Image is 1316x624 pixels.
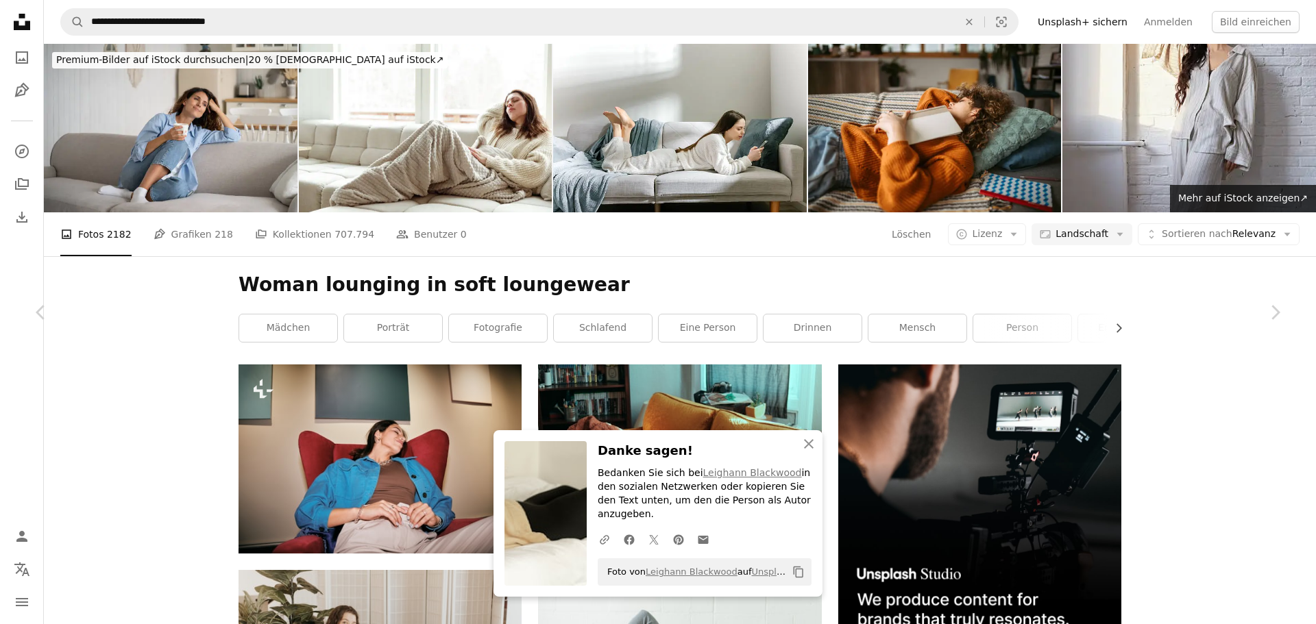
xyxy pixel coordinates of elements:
[787,560,810,584] button: In die Zwischenablage kopieren
[1136,11,1201,33] a: Anmelden
[1056,227,1108,241] span: Landschaft
[554,314,652,342] a: schlafend
[598,441,812,461] h3: Danke sagen!
[891,223,931,245] button: Löschen
[1029,11,1136,33] a: Unsplash+ sichern
[659,314,757,342] a: eine Person
[449,314,547,342] a: Fotografie
[8,523,36,550] a: Anmelden / Registrieren
[60,8,1019,36] form: Finden Sie Bildmaterial auf der ganzen Webseite
[973,314,1071,342] a: Person
[1062,44,1316,212] img: Die Frau steht entspannt vor einer weißen Backsteinmauer und strahlt Wärme und Zuversicht aus. Si...
[8,44,36,71] a: Fotos
[954,9,984,35] button: Löschen
[1106,314,1121,342] button: Liste nach rechts verschieben
[239,453,522,465] a: Eine Frau, die auf einem roten Stuhl in einem Raum sitzt
[617,525,642,553] a: Auf Facebook teilen
[154,212,233,256] a: Grafiken 218
[972,228,1002,239] span: Lizenz
[1234,247,1316,378] a: Weiter
[868,314,966,342] a: Mensch
[985,9,1018,35] button: Visuelle Suche
[598,466,812,521] p: Bedanken Sie sich bei in den sozialen Netzwerken oder kopieren Sie den Text unten, um den die Per...
[1138,223,1300,245] button: Sortieren nachRelevanz
[948,223,1026,245] button: Lizenz
[239,273,1121,297] h1: Woman lounging in soft loungewear
[1032,223,1132,245] button: Landschaft
[44,44,456,77] a: Premium-Bilder auf iStock durchsuchen|20 % [DEMOGRAPHIC_DATA] auf iStock↗
[461,227,467,242] span: 0
[299,44,552,212] img: Frau mit hohem Fieber zu Hause
[44,44,297,212] img: Junge glückliche, entspannte Frau, die auf dem Sofa sitzt und ruhige Momente zu Hause mit einer T...
[8,203,36,231] a: Bisherige Downloads
[808,44,1062,212] img: Nachmittags-Napping
[8,77,36,104] a: Grafiken
[1212,11,1300,33] button: Bild einreichen
[642,525,666,553] a: Auf Twitter teilen
[8,138,36,165] a: Entdecken
[1162,227,1276,241] span: Relevanz
[691,525,716,553] a: Via E-Mail teilen teilen
[600,561,787,583] span: Foto von auf
[553,44,807,212] img: Junge Frau in weicher Loungewear, die auf einem hellen Sofa liegt und auf ihrem Handy surft.
[344,314,442,342] a: Porträt
[239,314,337,342] a: Mädchen
[396,212,467,256] a: Benutzer 0
[752,566,792,577] a: Unsplash
[666,525,691,553] a: Auf Pinterest teilen
[538,364,821,553] img: Decke und Kissen auf dem Sofa
[8,171,36,198] a: Kollektionen
[56,54,443,65] span: 20 % [DEMOGRAPHIC_DATA] auf iStock ↗
[646,566,738,577] a: Leighann Blackwood
[215,227,233,242] span: 218
[8,588,36,616] button: Menü
[1078,314,1176,342] a: Erwachsene
[1170,185,1316,212] a: Mehr auf iStock anzeigen↗
[703,467,802,478] a: Leighann Blackwood
[239,364,522,553] img: Eine Frau, die auf einem roten Stuhl in einem Raum sitzt
[8,556,36,583] button: Sprache
[56,54,249,65] span: Premium-Bilder auf iStock durchsuchen |
[1162,228,1232,239] span: Sortieren nach
[334,227,374,242] span: 707.794
[764,314,862,342] a: drinnen
[1178,192,1308,203] span: Mehr auf iStock anzeigen ↗
[255,212,374,256] a: Kollektionen 707.794
[61,9,84,35] button: Unsplash suchen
